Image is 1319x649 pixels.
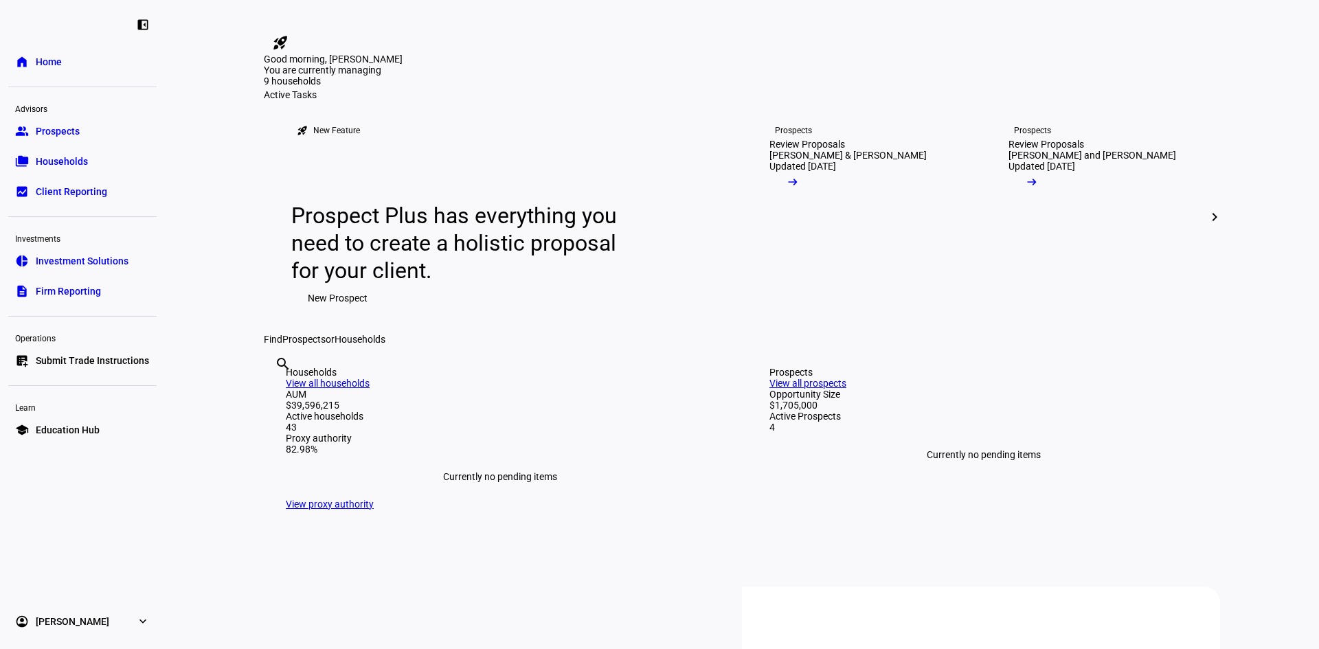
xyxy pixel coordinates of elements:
eth-mat-symbol: expand_more [136,615,150,628]
div: Review Proposals [1008,139,1084,150]
eth-mat-symbol: description [15,284,29,298]
div: Households [286,367,714,378]
span: Client Reporting [36,185,107,198]
div: Proxy authority [286,433,714,444]
span: Prospects [282,334,326,345]
div: $39,596,215 [286,400,714,411]
span: Households [335,334,385,345]
div: Learn [8,397,157,416]
div: 43 [286,422,714,433]
span: Households [36,155,88,168]
div: New Feature [313,125,360,136]
div: Operations [8,328,157,347]
div: Review Proposals [769,139,845,150]
eth-mat-symbol: home [15,55,29,69]
a: ProspectsReview Proposals[PERSON_NAME] and [PERSON_NAME]Updated [DATE] [987,100,1215,334]
span: New Prospect [308,284,368,312]
eth-mat-symbol: group [15,124,29,138]
div: Investments [8,228,157,247]
div: Active Tasks [264,89,1220,100]
a: View all prospects [769,378,846,389]
span: Investment Solutions [36,254,128,268]
div: Currently no pending items [286,455,714,499]
a: View proxy authority [286,499,374,510]
div: Updated [DATE] [1008,161,1075,172]
input: Enter name of prospect or household [275,374,278,391]
eth-mat-symbol: list_alt_add [15,354,29,367]
mat-icon: chevron_right [1206,209,1223,225]
span: Submit Trade Instructions [36,354,149,367]
span: Education Hub [36,423,100,437]
div: Updated [DATE] [769,161,836,172]
div: Opportunity Size [769,389,1198,400]
mat-icon: search [275,356,291,372]
eth-mat-symbol: account_circle [15,615,29,628]
div: Good morning, [PERSON_NAME] [264,54,1220,65]
a: folder_copyHouseholds [8,148,157,175]
a: ProspectsReview Proposals[PERSON_NAME] & [PERSON_NAME]Updated [DATE] [747,100,976,334]
a: bid_landscapeClient Reporting [8,178,157,205]
div: Find or [264,334,1220,345]
mat-icon: arrow_right_alt [1025,175,1039,189]
div: Active households [286,411,714,422]
eth-mat-symbol: school [15,423,29,437]
div: [PERSON_NAME] and [PERSON_NAME] [1008,150,1176,161]
a: View all households [286,378,370,389]
div: Prospects [1014,125,1051,136]
span: Home [36,55,62,69]
span: Firm Reporting [36,284,101,298]
div: 9 households [264,76,401,89]
a: homeHome [8,48,157,76]
div: AUM [286,389,714,400]
eth-mat-symbol: pie_chart [15,254,29,268]
a: pie_chartInvestment Solutions [8,247,157,275]
div: 4 [769,422,1198,433]
div: [PERSON_NAME] & [PERSON_NAME] [769,150,927,161]
mat-icon: rocket_launch [297,125,308,136]
mat-icon: rocket_launch [272,34,289,51]
div: Prospects [769,367,1198,378]
span: You are currently managing [264,65,381,76]
button: New Prospect [291,284,384,312]
div: Currently no pending items [769,433,1198,477]
div: Advisors [8,98,157,117]
div: Active Prospects [769,411,1198,422]
div: $1,705,000 [769,400,1198,411]
eth-mat-symbol: folder_copy [15,155,29,168]
div: Prospect Plus has everything you need to create a holistic proposal for your client. [291,202,630,284]
eth-mat-symbol: bid_landscape [15,185,29,198]
span: Prospects [36,124,80,138]
mat-icon: arrow_right_alt [786,175,800,189]
a: groupProspects [8,117,157,145]
div: 82.98% [286,444,714,455]
div: Prospects [775,125,812,136]
a: descriptionFirm Reporting [8,277,157,305]
span: [PERSON_NAME] [36,615,109,628]
eth-mat-symbol: left_panel_close [136,18,150,32]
